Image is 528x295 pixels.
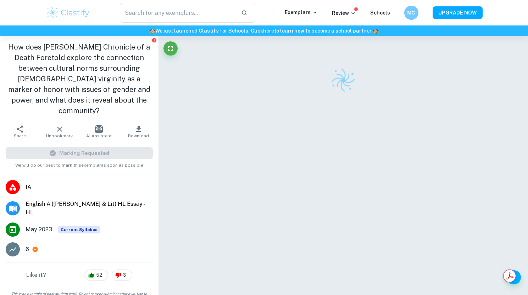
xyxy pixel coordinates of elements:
[285,8,318,16] p: Exemplars
[152,37,157,43] button: Report issue
[120,3,236,23] input: Search for any exemplars...
[128,133,149,138] span: Download
[46,6,91,20] img: Clastify logo
[332,9,356,17] p: Review
[86,133,112,138] span: AI Assistant
[79,122,119,141] button: AI Assistant
[119,272,130,279] span: 3
[26,200,153,217] span: English A ([PERSON_NAME] & Lit) HL Essay - HL
[26,271,46,279] h6: Like it?
[112,270,132,281] div: 3
[407,9,415,17] h6: МС
[433,6,483,19] button: UPGRADE NOW
[1,27,527,35] h6: We just launched Clastify for Schools. Click to learn how to become a school partner.
[15,159,143,168] span: We will do our best to mark this exemplar as soon as possible
[46,133,73,138] span: Unbookmark
[26,183,153,191] span: IA
[58,226,100,233] span: Current Syllabus
[26,225,52,234] span: May 2023
[85,270,108,281] div: 52
[58,226,100,233] div: This exemplar is based on the current syllabus. Feel free to refer to it for inspiration/ideas wh...
[404,6,418,20] button: МС
[119,122,159,141] button: Download
[163,41,178,56] button: Fullscreen
[92,272,106,279] span: 52
[329,66,357,95] img: Clastify logo
[149,28,155,34] span: 🏫
[370,10,390,16] a: Schools
[40,122,79,141] button: Unbookmark
[263,28,274,34] a: here
[26,245,29,254] p: 6
[6,42,153,116] h1: How does [PERSON_NAME] Chronicle of a Death Foretold explore the connection between cultural norm...
[95,125,103,133] img: AI Assistant
[373,28,379,34] span: 🏫
[14,133,26,138] span: Share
